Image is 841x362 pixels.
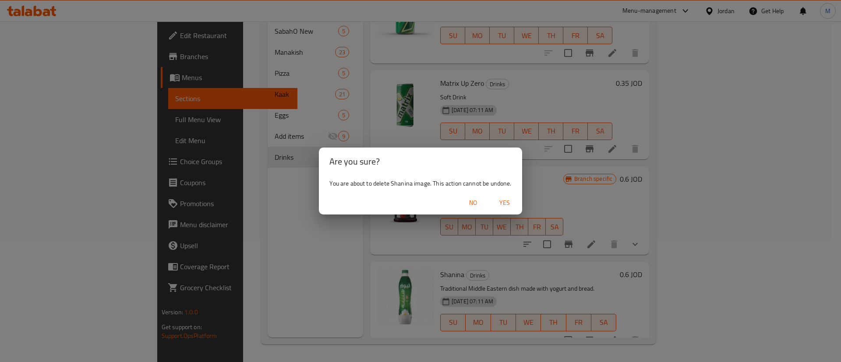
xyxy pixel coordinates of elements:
div: You are about to delete Shanina image. This action cannot be undone. [319,176,522,191]
span: No [463,197,484,208]
h2: Are you sure? [329,155,511,169]
button: No [459,195,487,211]
span: Yes [494,197,515,208]
button: Yes [491,195,519,211]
